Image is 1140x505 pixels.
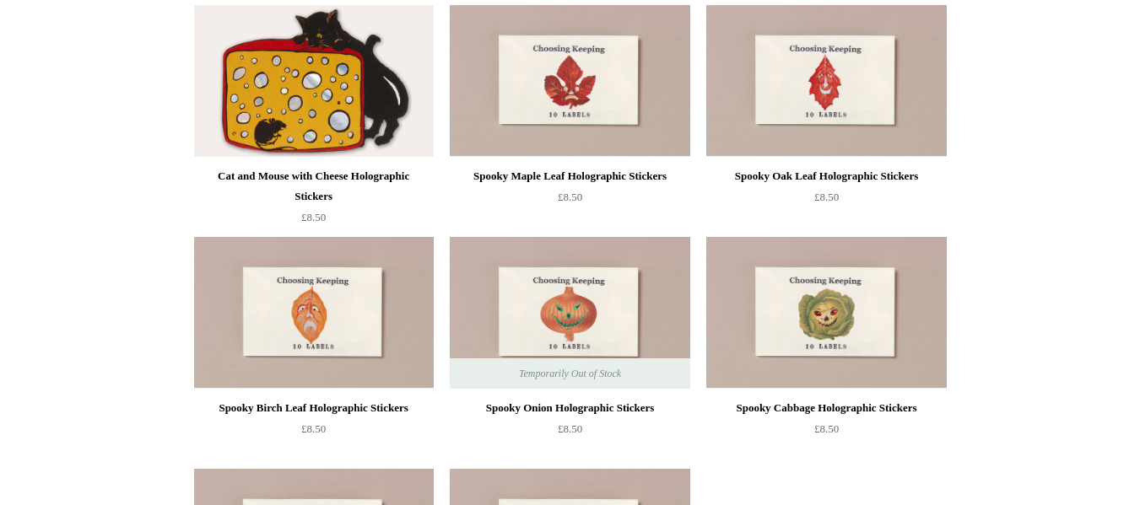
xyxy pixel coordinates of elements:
[706,398,946,467] a: Spooky Cabbage Holographic Stickers £8.50
[450,166,689,235] a: Spooky Maple Leaf Holographic Stickers £8.50
[450,5,689,157] a: Spooky Maple Leaf Holographic Stickers Spooky Maple Leaf Holographic Stickers
[814,422,839,435] span: £8.50
[454,398,685,418] div: Spooky Onion Holographic Stickers
[814,191,839,203] span: £8.50
[558,422,582,435] span: £8.50
[450,237,689,389] img: Spooky Onion Holographic Stickers
[301,211,326,223] span: £8.50
[450,398,689,467] a: Spooky Onion Holographic Stickers £8.50
[706,166,946,235] a: Spooky Oak Leaf Holographic Stickers £8.50
[194,237,434,389] img: Spooky Birch Leaf Holographic Stickers
[194,237,434,389] a: Spooky Birch Leaf Holographic Stickers Spooky Birch Leaf Holographic Stickers
[454,166,685,186] div: Spooky Maple Leaf Holographic Stickers
[198,166,430,207] div: Cat and Mouse with Cheese Holographic Stickers
[502,358,638,389] span: Temporarily Out of Stock
[194,5,434,157] img: Cat and Mouse with Cheese Holographic Stickers
[198,398,430,418] div: Spooky Birch Leaf Holographic Stickers
[450,237,689,389] a: Spooky Onion Holographic Stickers Spooky Onion Holographic Stickers Temporarily Out of Stock
[706,237,946,389] img: Spooky Cabbage Holographic Stickers
[194,166,434,235] a: Cat and Mouse with Cheese Holographic Stickers £8.50
[194,5,434,157] a: Cat and Mouse with Cheese Holographic Stickers Cat and Mouse with Cheese Holographic Stickers
[558,191,582,203] span: £8.50
[301,422,326,435] span: £8.50
[710,166,942,186] div: Spooky Oak Leaf Holographic Stickers
[710,398,942,418] div: Spooky Cabbage Holographic Stickers
[450,5,689,157] img: Spooky Maple Leaf Holographic Stickers
[706,5,946,157] img: Spooky Oak Leaf Holographic Stickers
[706,5,946,157] a: Spooky Oak Leaf Holographic Stickers Spooky Oak Leaf Holographic Stickers
[706,237,946,389] a: Spooky Cabbage Holographic Stickers Spooky Cabbage Holographic Stickers
[194,398,434,467] a: Spooky Birch Leaf Holographic Stickers £8.50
